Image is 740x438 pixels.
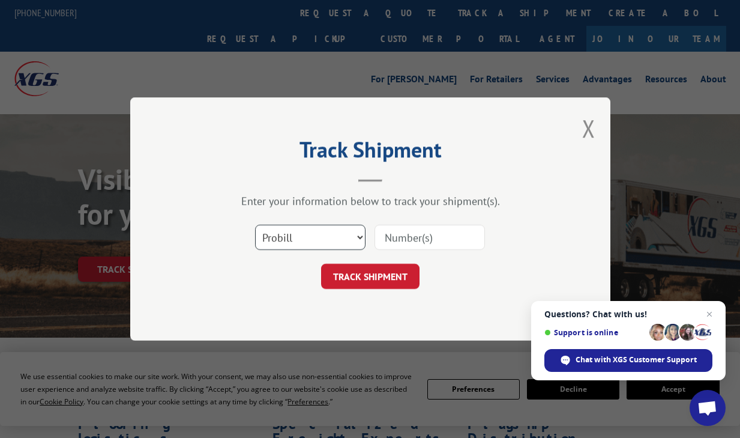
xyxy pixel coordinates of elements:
div: Chat with XGS Customer Support [544,349,712,372]
button: Close modal [582,112,595,144]
span: Support is online [544,328,645,337]
div: Open chat [690,390,726,426]
h2: Track Shipment [190,141,550,164]
span: Questions? Chat with us! [544,309,712,319]
button: TRACK SHIPMENT [321,264,420,289]
span: Close chat [702,307,717,321]
span: Chat with XGS Customer Support [576,354,697,365]
div: Enter your information below to track your shipment(s). [190,194,550,208]
input: Number(s) [375,225,485,250]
